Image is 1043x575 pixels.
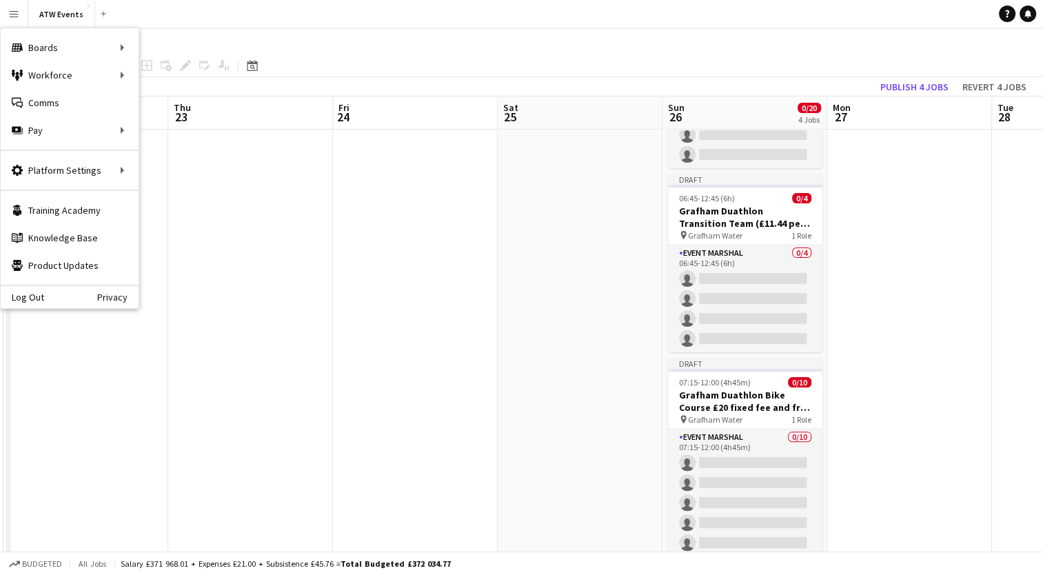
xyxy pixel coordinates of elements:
div: Pay [1,117,139,144]
a: Privacy [97,292,139,303]
span: Budgeted [22,559,62,569]
div: Draft [668,174,822,185]
a: Training Academy [1,196,139,224]
span: Grafham Water [688,414,742,425]
span: Total Budgeted £372 034.77 [341,558,451,569]
span: 23 [172,109,191,125]
span: Sat [503,101,518,114]
span: 0/4 [792,193,811,203]
span: 24 [336,109,350,125]
app-card-role: Event Marshal0/406:45-12:45 (6h) [668,245,822,352]
a: Log Out [1,292,44,303]
span: Mon [833,101,851,114]
span: 0/10 [788,377,811,387]
div: Salary £371 968.01 + Expenses £21.00 + Subsistence £45.76 = [121,558,451,569]
a: Knowledge Base [1,224,139,252]
h3: Grafham Duathlon Bike Course £20 fixed fee and free ATW race [668,389,822,414]
span: Tue [998,101,1013,114]
button: ATW Events [28,1,95,28]
div: Draft [668,358,822,369]
h3: Grafham Duathlon Transition Team (£11.44 per hour if over 21) [668,205,822,230]
span: 26 [666,109,685,125]
div: Boards [1,34,139,61]
span: All jobs [76,558,109,569]
a: Product Updates [1,252,139,279]
span: Grafham Water [688,230,742,241]
span: Thu [174,101,191,114]
span: 07:15-12:00 (4h45m) [679,377,751,387]
span: 27 [831,109,851,125]
div: Workforce [1,61,139,89]
span: 25 [501,109,518,125]
span: Sun [668,101,685,114]
span: 1 Role [791,414,811,425]
button: Budgeted [7,556,64,572]
span: 06:45-12:45 (6h) [679,193,735,203]
span: 0/20 [798,103,821,113]
span: 1 Role [791,230,811,241]
button: Publish 4 jobs [875,78,954,96]
span: Fri [338,101,350,114]
a: Comms [1,89,139,117]
span: 28 [995,109,1013,125]
div: 4 Jobs [798,114,820,125]
app-job-card: Draft06:45-12:45 (6h)0/4Grafham Duathlon Transition Team (£11.44 per hour if over 21) Grafham Wat... [668,174,822,352]
div: Platform Settings [1,157,139,184]
button: Revert 4 jobs [957,78,1032,96]
app-job-card: Draft07:15-12:00 (4h45m)0/10Grafham Duathlon Bike Course £20 fixed fee and free ATW race Grafham ... [668,358,822,562]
